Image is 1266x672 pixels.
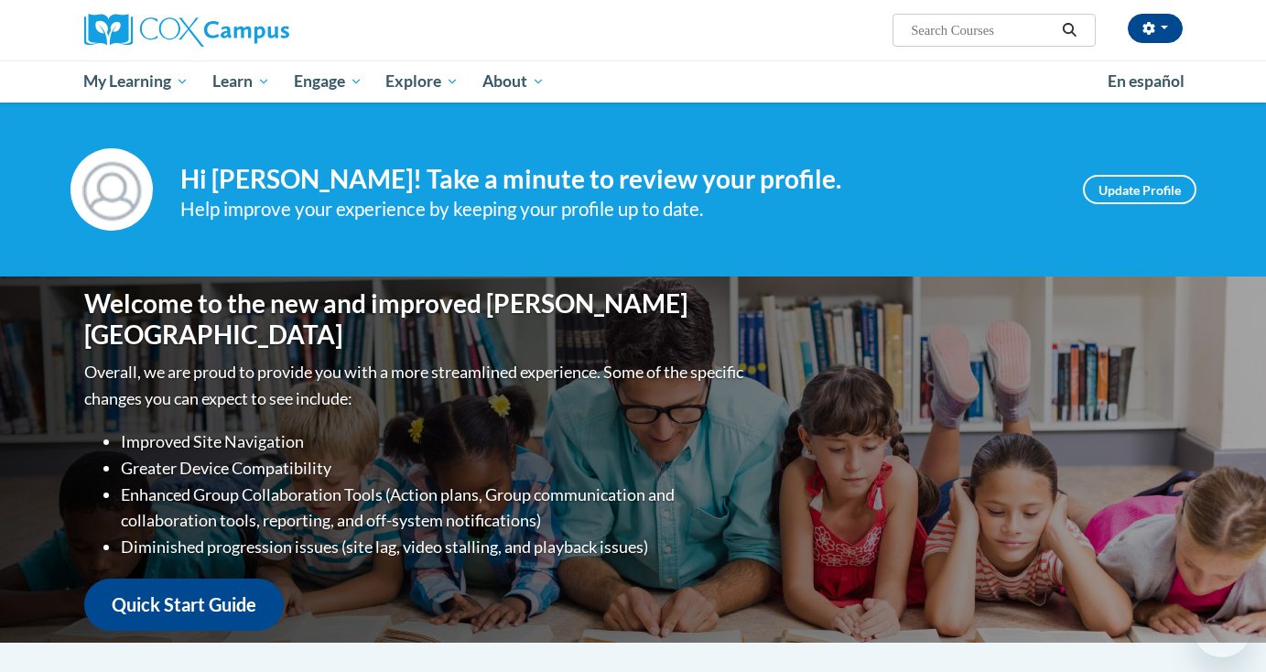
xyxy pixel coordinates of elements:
span: About [482,70,545,92]
li: Greater Device Compatibility [121,455,748,482]
a: Quick Start Guide [84,579,284,631]
li: Diminished progression issues (site lag, video stalling, and playback issues) [121,534,748,560]
div: Help improve your experience by keeping your profile up to date. [180,194,1055,224]
a: My Learning [72,60,201,103]
p: Overall, we are proud to provide you with a more streamlined experience. Some of the specific cha... [84,359,748,412]
li: Enhanced Group Collaboration Tools (Action plans, Group communication and collaboration tools, re... [121,482,748,535]
a: Engage [282,60,374,103]
a: About [471,60,557,103]
input: Search Courses [909,19,1055,41]
div: Main menu [57,60,1210,103]
span: Explore [385,70,459,92]
a: Explore [373,60,471,103]
li: Improved Site Navigation [121,428,748,455]
h1: Welcome to the new and improved [PERSON_NAME][GEOGRAPHIC_DATA] [84,288,748,350]
button: Account Settings [1128,14,1183,43]
img: Cox Campus [84,14,289,47]
a: Cox Campus [84,14,432,47]
span: Engage [294,70,362,92]
img: Profile Image [70,148,153,231]
a: Learn [200,60,282,103]
span: Learn [212,70,270,92]
span: En español [1108,71,1185,91]
a: En español [1096,62,1196,101]
span: My Learning [83,70,189,92]
button: Search [1055,19,1083,41]
iframe: Button to launch messaging window [1193,599,1251,657]
a: Update Profile [1083,175,1196,204]
h4: Hi [PERSON_NAME]! Take a minute to review your profile. [180,164,1055,195]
